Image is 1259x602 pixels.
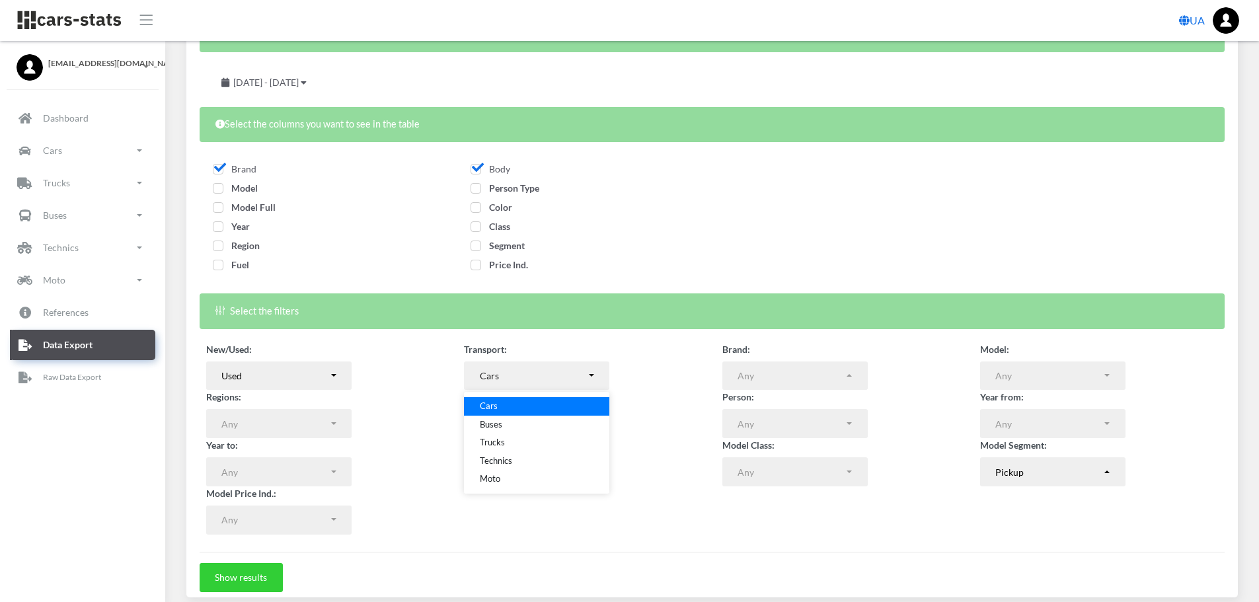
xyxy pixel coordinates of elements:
span: Class [471,221,510,232]
a: Trucks [10,168,155,198]
label: New/Used: [206,342,252,356]
a: Cars [10,135,155,166]
span: Color [471,202,512,213]
button: Any [206,506,352,535]
button: Show results [200,563,283,592]
div: Any [738,465,845,479]
span: Brand [213,163,256,174]
p: Moto [43,272,65,288]
p: Buses [43,207,67,223]
span: Region [213,240,260,251]
span: Person Type [471,182,539,194]
button: Any [722,409,868,438]
a: Technics [10,233,155,263]
div: Any [221,465,328,479]
button: Cars [464,361,609,391]
p: Cars [43,142,62,159]
label: Model: [980,342,1009,356]
span: Body [471,163,510,174]
label: Year to: [206,438,238,452]
label: Fuel: [464,390,484,404]
button: Any [722,361,868,391]
label: Brand: [722,342,750,356]
div: Any [995,369,1102,383]
span: Year [213,221,250,232]
label: Regions: [206,390,241,404]
p: Trucks [43,174,70,191]
span: Model [213,182,258,194]
span: Buses [480,418,502,431]
a: Moto [10,265,155,295]
span: Price Ind. [471,259,528,270]
button: Any [206,409,352,438]
label: Model Class: [722,438,775,452]
span: Trucks [480,436,505,449]
img: navbar brand [17,10,122,30]
div: Any [738,369,845,383]
label: Transport: [464,342,507,356]
button: Any [980,409,1125,438]
a: Raw Data Export [10,362,155,393]
span: Model Full [213,202,276,213]
span: Fuel [213,259,249,270]
div: Any [738,417,845,431]
p: Raw Data Export [43,370,101,385]
div: Used [221,369,328,383]
a: References [10,297,155,328]
span: Technics [480,454,512,467]
div: Select the columns you want to see in the table [200,107,1225,142]
p: Data Export [43,336,93,353]
label: Year from: [980,390,1024,404]
a: Buses [10,200,155,231]
div: Any [995,417,1102,431]
span: Moto [480,472,500,486]
a: Dashboard [10,103,155,133]
span: Cars [480,400,498,413]
span: Segment [471,240,525,251]
label: Person: [722,390,754,404]
img: ... [1213,7,1239,34]
span: [EMAIL_ADDRESS][DOMAIN_NAME] [48,57,149,69]
button: Any [722,457,868,486]
div: Any [221,513,328,527]
a: UA [1174,7,1210,34]
label: Model Segment: [980,438,1047,452]
p: References [43,304,89,320]
div: Cars [480,369,587,383]
a: [EMAIL_ADDRESS][DOMAIN_NAME] [17,54,149,69]
div: Any [221,417,328,431]
div: Pickup [995,465,1102,479]
button: Any [980,361,1125,391]
button: Used [206,361,352,391]
p: Dashboard [43,110,89,126]
p: Technics [43,239,79,256]
button: Any [206,457,352,486]
span: [DATE] - [DATE] [233,77,299,88]
div: Select the filters [200,293,1225,328]
button: Pickup [980,457,1125,486]
label: Model Price Ind.: [206,486,276,500]
a: Data Export [10,330,155,360]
